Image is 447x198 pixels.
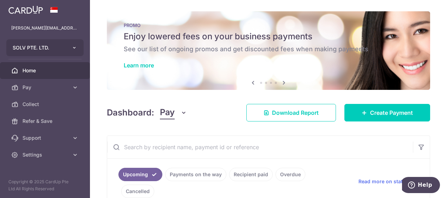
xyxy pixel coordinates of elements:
iframe: Opens a widget where you can find more information [402,177,440,194]
a: Cancelled [121,185,154,198]
span: Download Report [272,108,319,117]
span: Support [22,134,69,141]
span: Settings [22,151,69,158]
img: CardUp [8,6,43,14]
p: PROMO [124,22,413,28]
a: Payments on the way [165,168,226,181]
img: Latest Promos Banner [107,11,430,90]
span: Home [22,67,69,74]
a: Create Payment [344,104,430,121]
a: Recipient paid [229,168,273,181]
h6: See our list of ongoing promos and get discounted fees when making payments [124,45,413,53]
button: SOLV PTE. LTD. [6,39,84,56]
span: Read more on statuses [358,178,414,185]
span: Pay [160,106,175,119]
h4: Dashboard: [107,106,154,119]
button: Pay [160,106,187,119]
input: Search by recipient name, payment id or reference [107,136,413,158]
a: Overdue [276,168,305,181]
span: SOLV PTE. LTD. [13,44,65,51]
a: Download Report [246,104,336,121]
span: Refer & Save [22,118,69,125]
span: Create Payment [370,108,413,117]
a: Upcoming [118,168,162,181]
a: Learn more [124,62,154,69]
span: Pay [22,84,69,91]
h5: Enjoy lowered fees on your business payments [124,31,413,42]
span: Collect [22,101,69,108]
p: [PERSON_NAME][EMAIL_ADDRESS][PERSON_NAME] [11,25,79,32]
a: Read more on statuses [358,178,421,185]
